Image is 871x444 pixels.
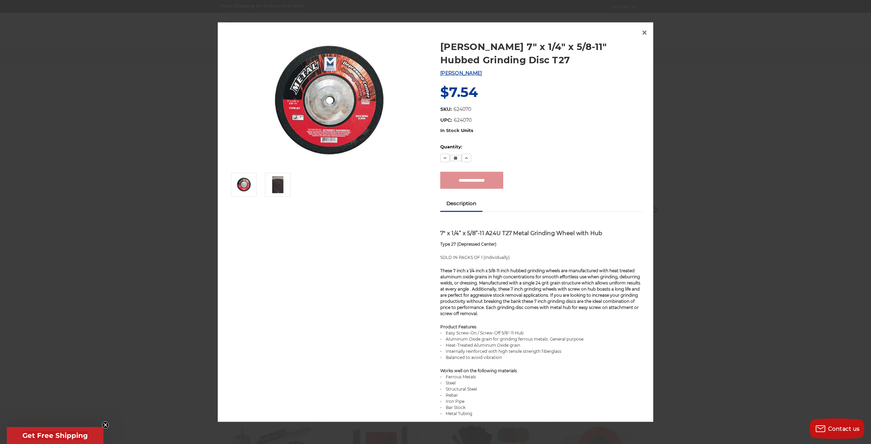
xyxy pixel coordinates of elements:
span: Units [461,128,473,133]
span: In Stock [440,128,460,133]
span: × [641,26,647,39]
a: Description [440,196,482,211]
button: Contact us [810,418,864,439]
a: [PERSON_NAME] 7" x 1/4" x 5/8-11" Hubbed Grinding Disc T27 [440,40,643,67]
a: [PERSON_NAME] [440,70,482,76]
dd: 624070 [454,106,471,113]
p: SOLD IN PACKS OF 1 (Individually) [440,254,643,261]
img: 7" x 1/4" x 5/8"-11 Grinding Disc with Hub [262,33,398,169]
span: $7.54 [440,84,478,100]
strong: Works well on the following materials [440,368,517,373]
dt: SKU: [440,106,452,113]
p: : • Easy Screw-On / Screw-Off 5/8"-11 Hub • Aluminum Oxide grain for grinding ferrous metals. Gen... [440,324,643,361]
dt: UPC: [440,117,452,124]
span: Get Free Shipping [22,431,88,440]
button: Close teaser [102,422,109,428]
strong: Product Features [440,324,476,329]
img: Close up of Single Grain Grinding Wheel [272,176,283,193]
dd: 624070 [454,117,472,124]
span: Contact us [828,426,860,432]
a: Close [639,27,650,38]
strong: 7" x 1/4” x 5/8”-11 A24U T27 Metal Grinding Wheel with Hub [440,230,603,236]
label: Quantity: [440,144,643,150]
div: Get Free ShippingClose teaser [7,427,103,444]
p: : • Ferrous Metals • Steel • Structural Steel • Rebar • Iron Pipe • Bar Stock • Metal Tubing [440,368,643,417]
strong: Type 27 (Depressed Center) [440,242,496,247]
img: 7" x 1/4" x 5/8"-11 Grinding Disc with Hub [235,176,252,193]
span: These 7 inch x 1/4 inch x 5/8-11 inch hubbed grinding wheels are manufactured with heat treated a... [440,268,640,316]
